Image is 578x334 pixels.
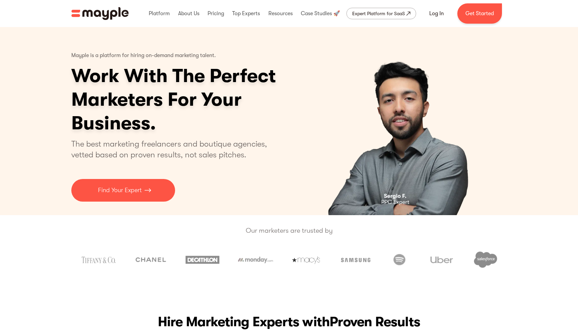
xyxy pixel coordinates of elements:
span: Proven Results [330,314,420,330]
a: Expert Platform for SaaS [346,8,416,19]
h1: Work With The Perfect Marketers For Your Business. [71,64,328,135]
div: Resources [267,3,294,24]
div: carousel [295,27,507,215]
p: Mayple is a platform for hiring on-demand marketing talent. [71,47,216,64]
div: 1 of 4 [295,27,507,215]
a: home [71,7,129,20]
a: Get Started [457,3,502,24]
h2: Hire Marketing Experts with [71,312,507,331]
a: Log In [421,5,452,22]
div: Platform [147,3,171,24]
div: Pricing [206,3,226,24]
p: Find Your Expert [98,186,142,195]
div: About Us [176,3,201,24]
img: Mayple logo [71,7,129,20]
div: Top Experts [231,3,262,24]
a: Find Your Expert [71,179,175,202]
div: Expert Platform for SaaS [352,9,405,18]
p: The best marketing freelancers and boutique agencies, vetted based on proven results, not sales p... [71,138,275,160]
